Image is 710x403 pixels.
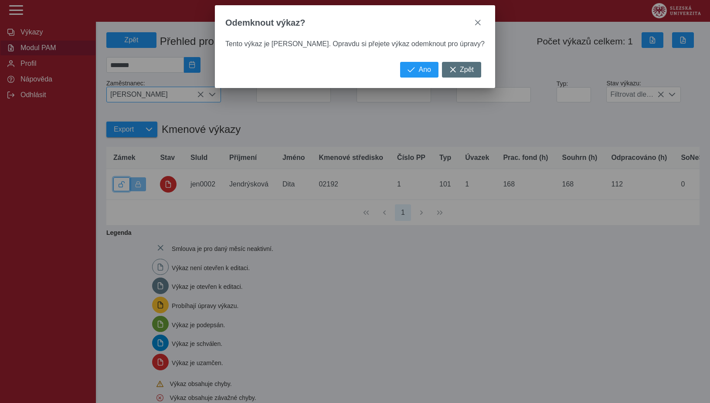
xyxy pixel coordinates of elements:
button: close [471,16,485,30]
span: Ano [418,66,431,74]
div: Tento výkaz je [PERSON_NAME]. Opravdu si přejete výkaz odemknout pro úpravy? [225,40,485,48]
span: Zpět [460,66,474,74]
button: Zpět [442,62,481,78]
span: Odemknout výkaz? [225,18,305,28]
button: Ano [400,62,438,78]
